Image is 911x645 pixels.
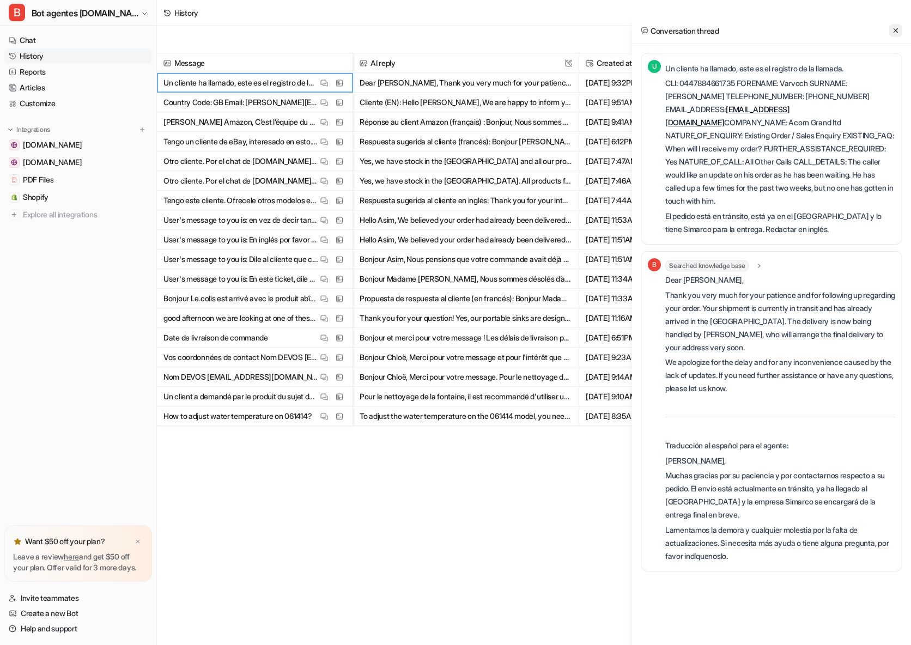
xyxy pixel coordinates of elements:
span: B [648,258,661,271]
p: El pedido está en tránsito, está ya en el [GEOGRAPHIC_DATA] y lo tiene Simarco para la entrega. R... [665,210,895,236]
span: U [648,60,661,73]
a: www.lioninox.com[DOMAIN_NAME] [4,155,152,170]
a: Customize [4,96,152,111]
div: History [174,7,198,19]
a: here [64,552,79,561]
span: [DATE] 6:12PM [584,132,672,151]
p: User's message to you is: Dile al cliente que creíamos que el producto estaba entregado, que no n... [163,250,318,269]
img: menu_add.svg [138,126,146,133]
span: [DATE] 9:14AM [584,367,672,387]
span: [DATE] 11:51AM [584,250,672,269]
span: [DATE] 9:32PM [584,73,672,93]
p: Integrations [16,125,50,134]
span: [DATE] 9:51AM [584,93,672,112]
button: Cliente (EN): Hello [PERSON_NAME], We are happy to inform you that the product "Portable sink 061... [360,93,572,112]
button: Respuesta sugerida al cliente (francés): Bonjour [PERSON_NAME], Les frais d'envoi pour deux seaux... [360,132,572,151]
img: PDF Files [11,177,17,183]
span: Message [161,53,348,73]
span: [DATE] 9:10AM [584,387,672,406]
p: User's message to you is: En inglés por favor The user's current draft is: [PERSON_NAME], Nous pe... [163,230,318,250]
button: Bonjour Asim, Nous pensions que votre commande avait déjà été livrée, car jusqu’à [DATE] nous n’a... [360,250,572,269]
span: Created at [584,53,672,73]
button: Pour le nettoyage de la fontaine, il est recommandé d'utiliser uniquement de l'eau potable et du ... [360,387,572,406]
span: Shopify [23,192,48,203]
p: User's message to you is: En este ticket, dile que le podemos compensar con 30 euros The user's c... [163,269,318,289]
img: explore all integrations [9,209,20,220]
span: [DATE] 9:23AM [584,348,672,367]
p: User's message to you is: en vez de decir tan categóricamente que no hemos recibido las llamadas,... [163,210,318,230]
p: Traducción al español para el agente: [665,439,895,452]
a: handwashbasin.com[DOMAIN_NAME] [4,137,152,153]
button: Bonjour Madame [PERSON_NAME], Nous sommes désolés d’apprendre que votre lave-mains inox sur pied ... [360,269,572,289]
span: [DOMAIN_NAME] [23,157,82,168]
a: PDF FilesPDF Files [4,172,152,187]
span: [DATE] 11:53AM [584,210,672,230]
span: [DATE] 7:44AM [584,191,672,210]
p: good afternoon we are looking at one of these stainless steel sink with hot & cold, we have no wa... [163,308,318,328]
button: Yes, we have stock in the [GEOGRAPHIC_DATA]. All products from [DOMAIN_NAME] are shipped directly... [360,171,572,191]
a: Articles [4,80,152,95]
a: Explore all integrations [4,207,152,222]
a: Chat [4,33,152,48]
p: Otro cliente. Por el chat de [DOMAIN_NAME] Hi, do you have stock in the [GEOGRAPHIC_DATA] or is e... [163,171,318,191]
h2: Conversation thread [641,25,719,36]
p: Thank you very much for your patience and for following up regarding your order. Your shipment is... [665,289,895,354]
span: [DOMAIN_NAME] [23,139,82,150]
span: Explore all integrations [23,206,148,223]
p: Lamentamos la demora y cualquier molestia por la falta de actualizaciones. Si necesita más ayuda ... [665,524,895,563]
p: Tengo este cliente. Ofrecele otros modelos en stock. En particular este. [URL][DOMAIN_NAME] Count... [163,191,318,210]
img: star [13,537,22,546]
button: To adjust the water temperature on the 061414 model, you need to use the control of the non-retur... [360,406,572,426]
span: AI reply [357,53,574,73]
span: [DATE] 7:46AM [584,171,672,191]
button: Integrations [4,124,53,135]
img: Shopify [11,194,17,200]
span: [DATE] 8:35AM [584,406,672,426]
button: Thank you for your question! Yes, our portable sinks are designed for situations like yours, wher... [360,308,572,328]
span: [DATE] 11:33AM [584,289,672,308]
p: Tengo un cliente de eBay, interesado en esto. Bonjour, frais d’envoi pour deux seaux? Cordialemen... [163,132,318,151]
p: Country Code: GB Email: [PERSON_NAME][EMAIL_ADDRESS][DOMAIN_NAME] Product: Portable sink 061428 w... [163,93,318,112]
button: Yes, we have stock in the [GEOGRAPHIC_DATA] and all our products are shipped directly from our wa... [360,151,572,171]
span: [DATE] 7:47AM [584,151,672,171]
span: [DATE] 6:51PM [584,328,672,348]
span: Searched knowledge base [665,260,749,271]
button: Dear [PERSON_NAME], Thank you very much for your patience and for following up regarding your ord... [360,73,572,93]
button: Bonjour Chloë, Merci pour votre message. Pour le nettoyage de votre fontaine inox sur pied à péda... [360,367,572,387]
button: Propuesta de respuesta al cliente (en francés): Bonjour Madame [PERSON_NAME], Nous sommes désolés... [360,289,572,308]
a: Help and support [4,621,152,636]
button: Hello Asim, We believed your order had already been delivered, as we had not received any calls o... [360,230,572,250]
p: Dear [PERSON_NAME], [665,273,895,287]
p: [PERSON_NAME], [665,454,895,467]
p: Want $50 off your plan? [25,536,105,547]
p: CLI: 0447884661735 FORENAME: Varvoch SURNAME: [PERSON_NAME] TELEPHONE_NUMBER: [PHONE_NUMBER] EMAI... [665,77,895,208]
a: Create a new Bot [4,606,152,621]
p: Un client a demandé par le produit du sujet de ce courrier Vos coordonnées de contact Nom DEVOS [... [163,387,318,406]
a: History [4,48,152,64]
span: [DATE] 11:16AM [584,308,672,328]
img: handwashbasin.com [11,142,17,148]
p: Un cliente ha llamado, este es el registro de la llamada. CLI: [PHONE_NUMBER] FORENAME: Varvoch S... [163,73,318,93]
button: Respuesta sugerida al cliente en inglés: Thank you for your interest in our portable sink 061428 ... [360,191,572,210]
p: We apologize for the delay and for any inconvenience caused by the lack of updates. If you need f... [665,356,895,395]
span: Bot agentes [DOMAIN_NAME] [32,5,138,21]
button: Réponse au client Amazon (français) : Bonjour, Nous sommes désolés que les dimensions de l'articl... [360,112,572,132]
button: Bonjour et merci pour votre message ! Les délais de livraison pour les commandes dépendent de plu... [360,328,572,348]
span: [DATE] 11:34AM [584,269,672,289]
p: Un cliente ha llamado, este es el registro de la llamada. [665,62,895,75]
p: Otro cliente. Por el chat de [DOMAIN_NAME] Hi, do you have stock in the [GEOGRAPHIC_DATA] or is e... [163,151,318,171]
button: Bonjour Chloë, Merci pour votre message et pour l'intérêt que vous portez à nos produits. Voici q... [360,348,572,367]
p: Nom DEVOS [EMAIL_ADDRESS][DOMAIN_NAME] [PERSON_NAME][EMAIL_ADDRESS][DOMAIN_NAME] Téléphone Messag... [163,367,318,387]
img: www.lioninox.com [11,159,17,166]
p: Bonjour Le.colis est arrivé avec le produit abîmé à l intérieur Des remarques ont été mises que l... [163,289,318,308]
img: expand menu [7,126,14,133]
span: [DATE] 9:41AM [584,112,672,132]
span: B [9,4,25,21]
span: PDF Files [23,174,53,185]
img: x [135,538,141,545]
button: Hello Asim, We believed your order had already been delivered, as we only received your message [... [360,210,572,230]
p: Date de livraison de commande [163,328,268,348]
p: Leave a review and get $50 off your plan. Offer valid for 3 more days. [13,551,143,573]
a: [EMAIL_ADDRESS][DOMAIN_NAME] [665,105,790,127]
a: ShopifyShopify [4,190,152,205]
